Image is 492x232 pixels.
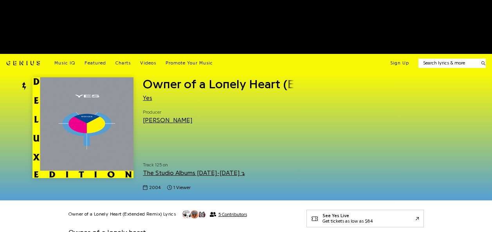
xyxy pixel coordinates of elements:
[140,61,156,65] span: Videos
[418,60,477,66] input: Search lyrics & more
[85,61,106,65] span: Featured
[54,61,75,65] span: Music IQ
[115,60,131,66] a: Charts
[143,95,152,101] a: Yes
[182,210,247,219] button: 5 Contributors
[85,60,106,66] a: Featured
[323,219,373,224] div: Get tickets as low as $84
[143,109,193,116] span: Producer
[143,78,383,91] span: Owner of a Lonely Heart (Extended Remix)
[149,184,161,191] span: 2004
[143,162,294,168] span: Track 125 on
[32,77,133,178] img: Cover art for Owner of a Lonely Heart (Extended Remix) by Yes
[140,60,156,66] a: Videos
[166,60,213,66] a: Promote Your Music
[143,117,193,123] a: [PERSON_NAME]
[68,211,176,218] h2: Owner of a Lonely Heart (Extended Remix) Lyrics
[115,61,131,65] span: Charts
[143,170,245,176] a: The Studio Albums [DATE]-[DATE]
[173,184,191,191] span: 1 viewer
[323,213,373,219] div: See Yes Live
[54,60,75,66] a: Music IQ
[218,212,247,217] span: 5 Contributors
[306,83,307,84] iframe: Primis Frame
[167,184,191,191] span: 1 viewer
[390,60,409,66] button: Sign Up
[166,61,213,65] span: Promote Your Music
[306,210,424,227] a: See Yes LiveGet tickets as low as $84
